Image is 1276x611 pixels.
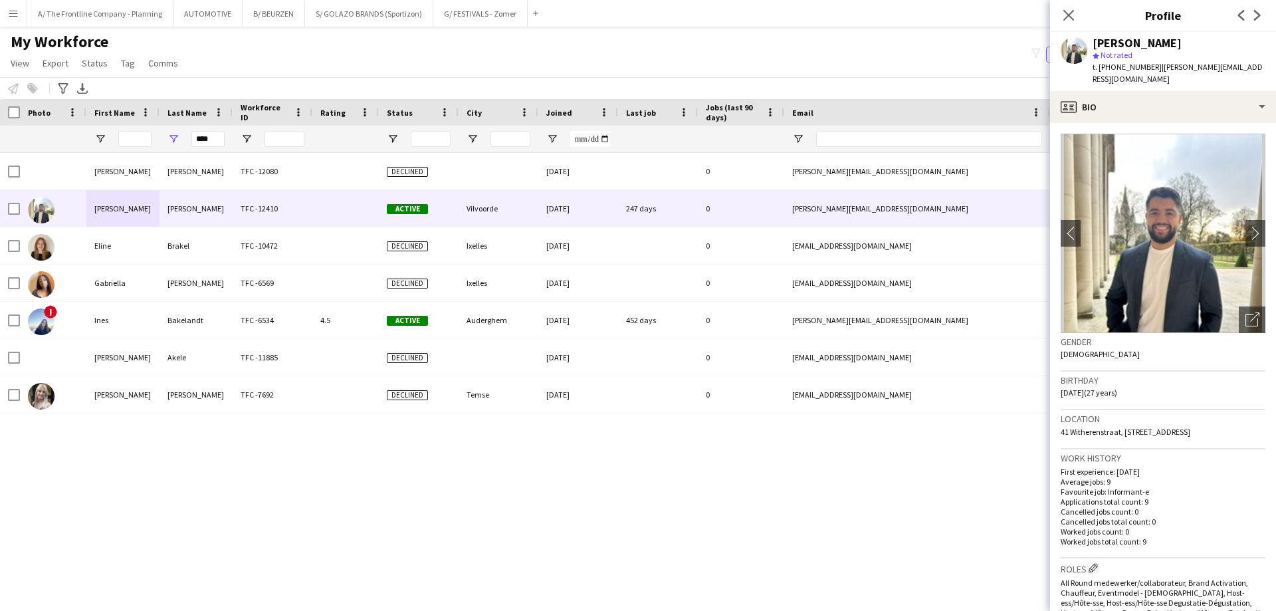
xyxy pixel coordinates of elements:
[74,80,90,96] app-action-btn: Export XLSX
[241,102,288,122] span: Workforce ID
[784,227,1050,264] div: [EMAIL_ADDRESS][DOMAIN_NAME]
[433,1,528,27] button: G/ FESTIVALS - Zomer
[698,265,784,301] div: 0
[159,376,233,413] div: [PERSON_NAME]
[1061,374,1265,386] h3: Birthday
[167,133,179,145] button: Open Filter Menu
[570,131,610,147] input: Joined Filter Input
[538,339,618,376] div: [DATE]
[698,339,784,376] div: 0
[116,55,140,72] a: Tag
[698,376,784,413] div: 0
[305,1,433,27] button: S/ GOLAZO BRANDS (Sportizon)
[1061,487,1265,497] p: Favourite job: Informant-e
[5,55,35,72] a: View
[86,190,159,227] div: [PERSON_NAME]
[618,190,698,227] div: 247 days
[698,190,784,227] div: 0
[1093,62,1263,84] span: | [PERSON_NAME][EMAIL_ADDRESS][DOMAIN_NAME]
[320,108,346,118] span: Rating
[76,55,113,72] a: Status
[459,376,538,413] div: Temse
[490,131,530,147] input: City Filter Input
[55,80,71,96] app-action-btn: Advanced filters
[1050,91,1276,123] div: Bio
[143,55,183,72] a: Comms
[1061,507,1265,517] p: Cancelled jobs count: 0
[706,102,760,122] span: Jobs (last 90 days)
[698,227,784,264] div: 0
[626,108,656,118] span: Last job
[1061,413,1265,425] h3: Location
[43,57,68,69] span: Export
[411,131,451,147] input: Status Filter Input
[387,167,428,177] span: Declined
[784,265,1050,301] div: [EMAIL_ADDRESS][DOMAIN_NAME]
[44,305,57,318] span: !
[191,131,225,147] input: Last Name Filter Input
[1061,527,1265,537] p: Worked jobs count: 0
[784,302,1050,338] div: [PERSON_NAME][EMAIL_ADDRESS][DOMAIN_NAME]
[698,153,784,189] div: 0
[94,133,106,145] button: Open Filter Menu
[1101,50,1132,60] span: Not rated
[148,57,178,69] span: Comms
[28,234,54,261] img: Eline Brakel
[86,153,159,189] div: [PERSON_NAME]
[459,302,538,338] div: Auderghem
[159,153,233,189] div: [PERSON_NAME]
[1061,497,1265,507] p: Applications total count: 9
[159,265,233,301] div: [PERSON_NAME]
[538,190,618,227] div: [DATE]
[82,57,108,69] span: Status
[1061,537,1265,547] p: Worked jobs total count: 9
[459,227,538,264] div: Ixelles
[86,265,159,301] div: Gabriella
[28,383,54,410] img: Lilian van Bakel
[387,204,428,214] span: Active
[86,339,159,376] div: [PERSON_NAME]
[1061,388,1117,398] span: [DATE] (27 years)
[233,376,312,413] div: TFC -7692
[233,190,312,227] div: TFC -12410
[387,279,428,289] span: Declined
[1093,62,1162,72] span: t. [PHONE_NUMBER]
[1061,336,1265,348] h3: Gender
[1061,349,1140,359] span: [DEMOGRAPHIC_DATA]
[312,302,379,338] div: 4.5
[1093,37,1182,49] div: [PERSON_NAME]
[159,302,233,338] div: Bakelandt
[28,108,51,118] span: Photo
[241,133,253,145] button: Open Filter Menu
[118,131,152,147] input: First Name Filter Input
[1061,452,1265,464] h3: Work history
[784,190,1050,227] div: [PERSON_NAME][EMAIL_ADDRESS][DOMAIN_NAME]
[387,133,399,145] button: Open Filter Menu
[538,376,618,413] div: [DATE]
[538,227,618,264] div: [DATE]
[86,302,159,338] div: Ines
[792,108,813,118] span: Email
[467,133,478,145] button: Open Filter Menu
[459,190,538,227] div: Vilvoorde
[121,57,135,69] span: Tag
[86,227,159,264] div: Eline
[37,55,74,72] a: Export
[159,190,233,227] div: [PERSON_NAME]
[1061,477,1265,487] p: Average jobs: 9
[159,227,233,264] div: Brakel
[1046,47,1113,62] button: Everyone5,334
[538,265,618,301] div: [DATE]
[459,265,538,301] div: Ixelles
[86,376,159,413] div: [PERSON_NAME]
[233,302,312,338] div: TFC -6534
[265,131,304,147] input: Workforce ID Filter Input
[546,133,558,145] button: Open Filter Menu
[233,265,312,301] div: TFC -6569
[387,108,413,118] span: Status
[233,339,312,376] div: TFC -11885
[233,153,312,189] div: TFC -12080
[159,339,233,376] div: Akele
[27,1,173,27] button: A/ The Frontline Company - Planning
[387,353,428,363] span: Declined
